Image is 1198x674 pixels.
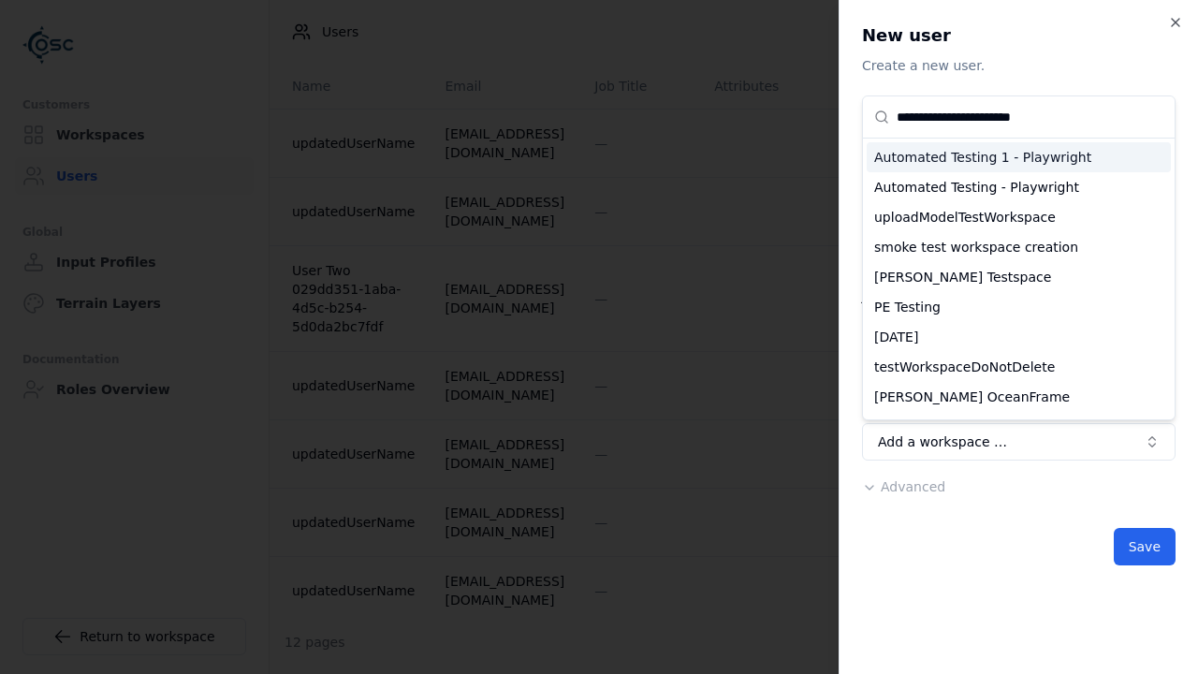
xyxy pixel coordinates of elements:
[867,382,1171,412] div: [PERSON_NAME] OceanFrame
[867,172,1171,202] div: Automated Testing - Playwright
[863,139,1175,419] div: Suggestions
[867,412,1171,442] div: usama test 4
[867,292,1171,322] div: PE Testing
[867,232,1171,262] div: smoke test workspace creation
[867,202,1171,232] div: uploadModelTestWorkspace
[867,322,1171,352] div: [DATE]
[867,352,1171,382] div: testWorkspaceDoNotDelete
[867,142,1171,172] div: Automated Testing 1 - Playwright
[867,262,1171,292] div: [PERSON_NAME] Testspace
